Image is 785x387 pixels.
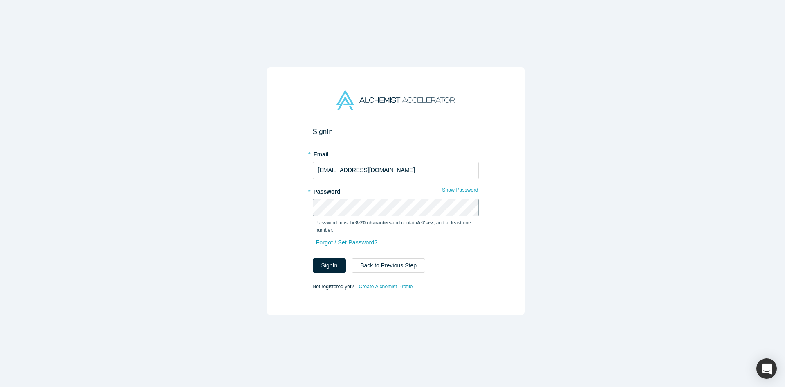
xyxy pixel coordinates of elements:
label: Email [313,147,479,159]
button: Back to Previous Step [352,258,425,273]
button: Show Password [442,185,478,195]
img: Alchemist Accelerator Logo [336,90,454,110]
p: Password must be and contain , , and at least one number. [316,219,476,234]
span: Not registered yet? [313,283,354,289]
a: Forgot / Set Password? [316,235,378,250]
label: Password [313,185,479,196]
strong: a-z [426,220,433,226]
a: Create Alchemist Profile [358,281,413,292]
button: SignIn [313,258,346,273]
strong: 8-20 characters [356,220,392,226]
strong: A-Z [417,220,425,226]
h2: Sign In [313,127,479,136]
